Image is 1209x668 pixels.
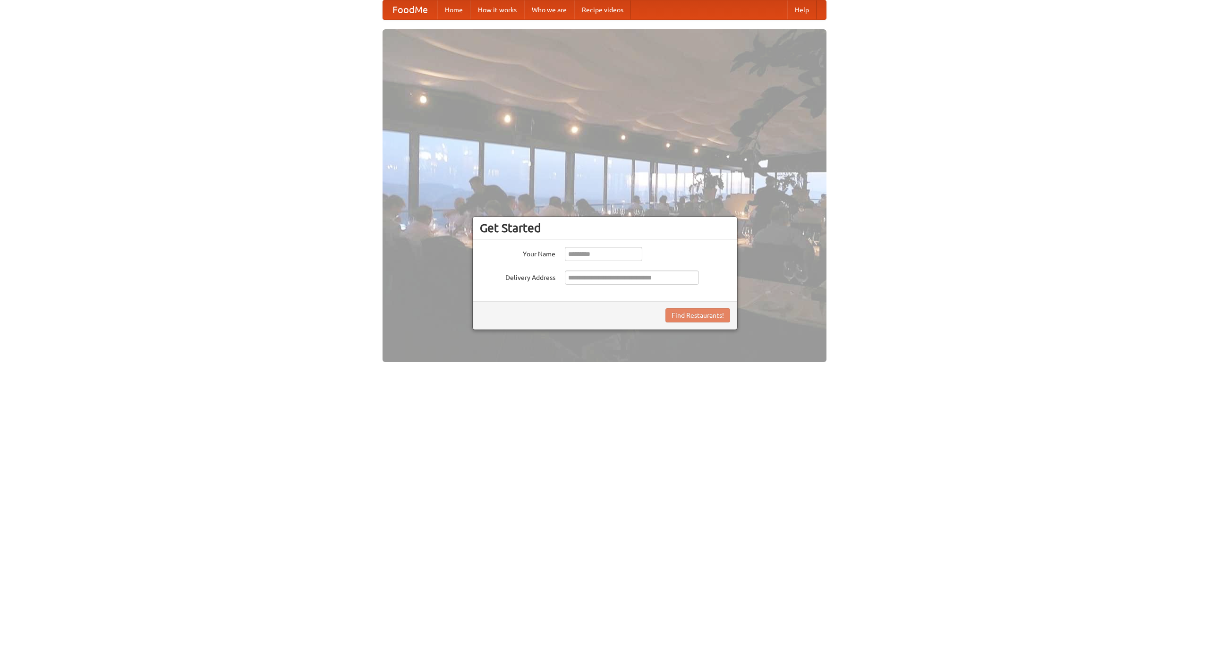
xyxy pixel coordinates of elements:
label: Your Name [480,247,555,259]
a: Recipe videos [574,0,631,19]
a: How it works [470,0,524,19]
a: Home [437,0,470,19]
a: FoodMe [383,0,437,19]
a: Help [787,0,817,19]
a: Who we are [524,0,574,19]
h3: Get Started [480,221,730,235]
button: Find Restaurants! [665,308,730,322]
label: Delivery Address [480,271,555,282]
